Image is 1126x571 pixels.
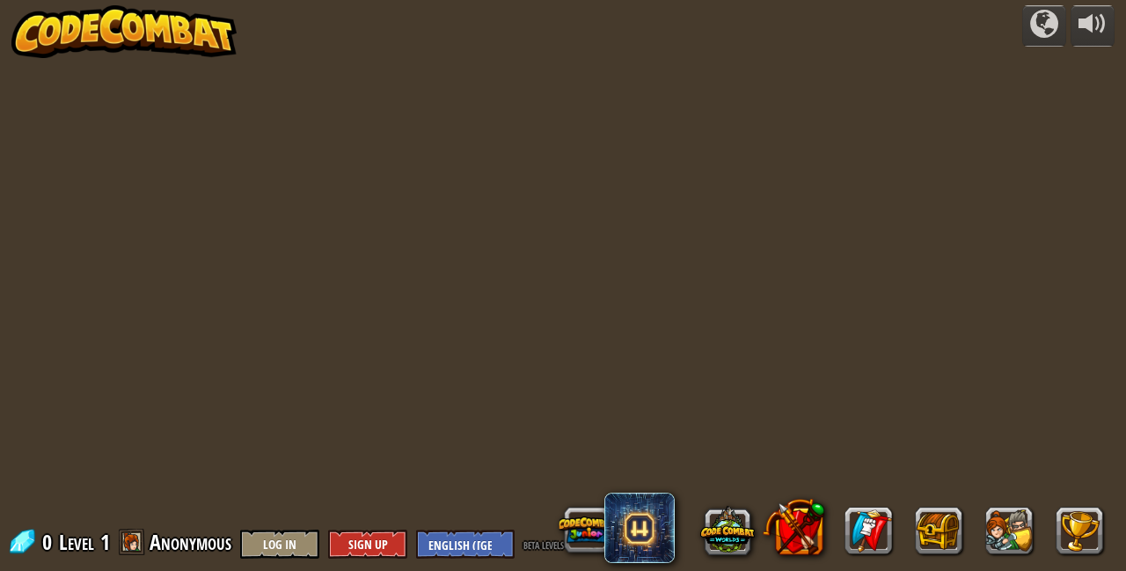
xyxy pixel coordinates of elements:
span: Anonymous [150,528,231,556]
span: beta levels on [523,536,577,553]
span: 1 [100,528,110,556]
button: Sign Up [328,530,407,559]
button: Adjust volume [1071,5,1115,47]
button: Campaigns [1022,5,1066,47]
span: Level [59,528,94,557]
span: 0 [42,528,57,556]
button: Log In [240,530,319,559]
img: CodeCombat - Learn how to code by playing a game [11,5,237,58]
